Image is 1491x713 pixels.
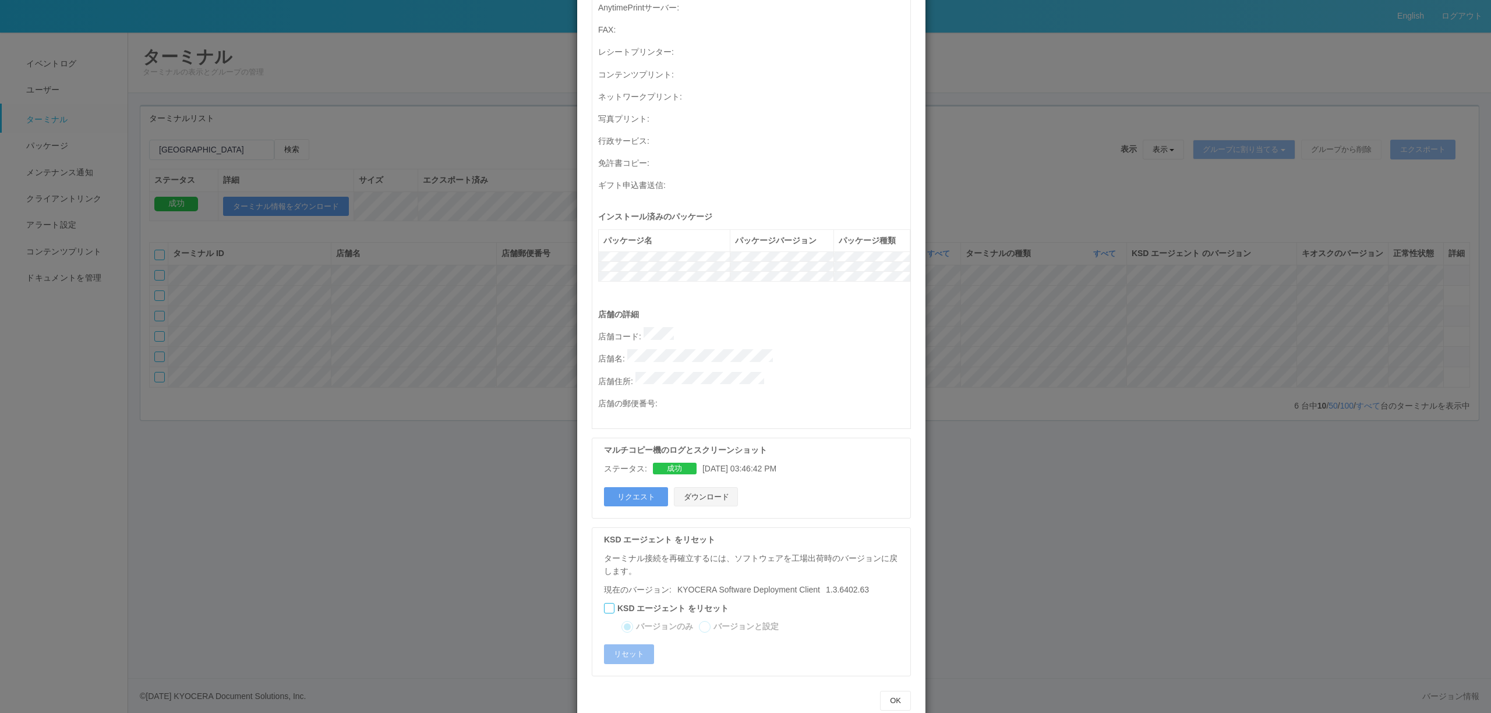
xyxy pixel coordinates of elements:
[880,691,911,711] button: OK
[672,585,869,594] span: 1.3.6402.63
[636,620,693,633] label: バージョンのみ
[839,235,905,247] div: パッケージ種類
[604,487,668,507] button: リクエスト
[598,154,910,170] p: 免許書コピー :
[598,42,910,59] p: レシートプリンター :
[604,463,905,475] div: [DATE] 03:46:42 PM
[598,394,910,410] p: 店舗の郵便番号 :
[603,235,725,247] div: パッケージ名
[604,584,905,596] p: 現在のバージョン:
[674,487,738,507] button: ダウンロード
[735,235,829,247] div: パッケージバージョン
[604,463,647,475] p: ステータス:
[598,109,910,126] p: 写真プリント :
[598,211,910,223] p: インストール済みのパッケージ
[598,308,910,321] p: 店舗の詳細
[598,20,910,37] p: FAX :
[604,444,905,456] p: マルチコピー機のログとスクリーンショット
[604,644,654,664] button: リセット
[598,349,910,366] p: 店舗名 :
[604,552,905,577] p: ターミナル接続を再確立するには、ソフトウェアを工場出荷時のバージョンに戻します。
[604,534,905,546] p: KSD エージェント をリセット
[598,327,910,343] p: 店舗コード :
[598,87,910,104] p: ネットワークプリント :
[598,176,910,192] p: ギフト申込書送信 :
[598,65,910,81] p: コンテンツプリント :
[677,585,820,594] span: KYOCERA Software Deployment Client
[598,372,910,388] p: 店舗住所 :
[598,132,910,148] p: 行政サービス :
[617,602,729,615] label: KSD エージェント をリセット
[713,620,779,633] label: バージョンと設定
